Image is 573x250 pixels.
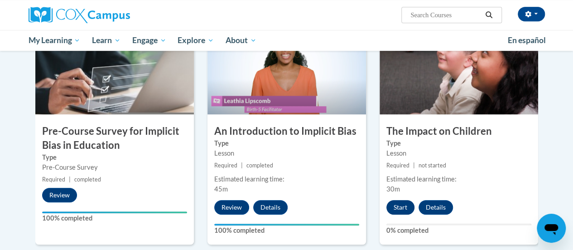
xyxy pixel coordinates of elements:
[386,148,531,158] div: Lesson
[502,31,552,50] a: En español
[214,174,359,184] div: Estimated learning time:
[508,35,546,45] span: En español
[29,7,130,23] img: Cox Campus
[29,7,192,23] a: Cox Campus
[241,162,243,169] span: |
[74,176,101,183] span: completed
[22,30,552,51] div: Main menu
[518,7,545,21] button: Account Settings
[92,35,120,46] span: Learn
[42,188,77,202] button: Review
[42,211,187,213] div: Your progress
[226,35,256,46] span: About
[42,152,187,162] label: Type
[380,124,538,138] h3: The Impact on Children
[386,225,531,235] label: 0% completed
[35,124,194,152] h3: Pre-Course Survey for Implicit Bias in Education
[207,24,366,114] img: Course Image
[214,148,359,158] div: Lesson
[386,185,400,193] span: 30m
[419,200,453,215] button: Details
[28,35,80,46] span: My Learning
[419,162,446,169] span: not started
[253,200,288,215] button: Details
[42,176,65,183] span: Required
[214,162,237,169] span: Required
[35,24,194,114] img: Course Image
[380,24,538,114] img: Course Image
[386,174,531,184] div: Estimated learning time:
[413,162,415,169] span: |
[386,138,531,148] label: Type
[126,30,172,51] a: Engage
[537,214,566,243] iframe: Button to launch messaging window
[220,30,262,51] a: About
[482,10,496,20] button: Search
[214,200,249,215] button: Review
[207,124,366,138] h3: An Introduction to Implicit Bias
[386,200,414,215] button: Start
[409,10,482,20] input: Search Courses
[214,225,359,235] label: 100% completed
[214,138,359,148] label: Type
[246,162,273,169] span: completed
[214,185,228,193] span: 45m
[178,35,214,46] span: Explore
[23,30,87,51] a: My Learning
[132,35,166,46] span: Engage
[42,213,187,223] label: 100% completed
[42,162,187,172] div: Pre-Course Survey
[86,30,126,51] a: Learn
[386,162,409,169] span: Required
[69,176,71,183] span: |
[172,30,220,51] a: Explore
[214,224,359,225] div: Your progress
